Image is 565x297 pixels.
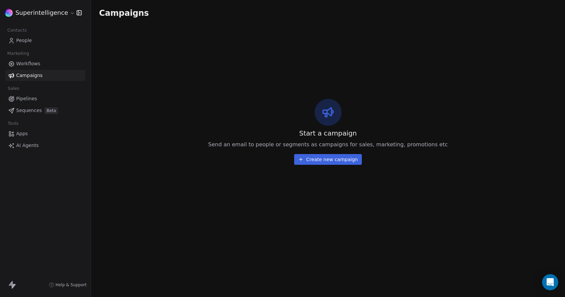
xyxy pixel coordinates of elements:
[5,93,85,104] a: Pipelines
[5,9,13,17] img: sinews%20copy.png
[5,35,85,46] a: People
[5,128,85,139] a: Apps
[15,8,68,17] span: Superintelligence
[99,8,149,17] span: Campaigns
[4,25,30,35] span: Contacts
[5,83,22,94] span: Sales
[294,154,362,165] button: Create new campaign
[16,60,40,67] span: Workflows
[542,274,558,290] div: Open Intercom Messenger
[16,72,42,79] span: Campaigns
[16,130,28,137] span: Apps
[16,107,42,114] span: Sequences
[16,142,39,149] span: AI Agents
[44,107,58,114] span: Beta
[208,141,448,149] span: Send an email to people or segments as campaigns for sales, marketing, promotions etc
[49,282,87,288] a: Help & Support
[299,128,357,138] span: Start a campaign
[4,48,32,59] span: Marketing
[5,105,85,116] a: SequencesBeta
[16,37,32,44] span: People
[5,140,85,151] a: AI Agents
[56,282,87,288] span: Help & Support
[5,58,85,69] a: Workflows
[5,118,21,128] span: Tools
[16,95,37,102] span: Pipelines
[8,7,72,18] button: Superintelligence
[5,70,85,81] a: Campaigns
